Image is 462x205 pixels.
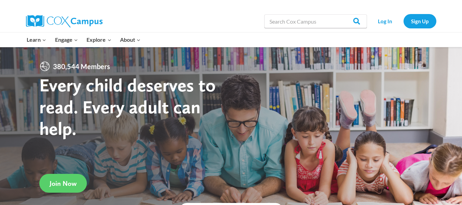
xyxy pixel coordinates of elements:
span: Engage [55,35,78,44]
span: Explore [87,35,111,44]
nav: Secondary Navigation [370,14,436,28]
span: 380,544 Members [50,61,113,72]
nav: Primary Navigation [23,33,145,47]
span: Join Now [50,179,77,188]
a: Sign Up [404,14,436,28]
a: Join Now [39,174,87,193]
strong: Every child deserves to read. Every adult can help. [39,74,216,139]
img: Cox Campus [26,15,103,27]
a: Log In [370,14,400,28]
input: Search Cox Campus [264,14,367,28]
span: Learn [27,35,46,44]
span: About [120,35,141,44]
